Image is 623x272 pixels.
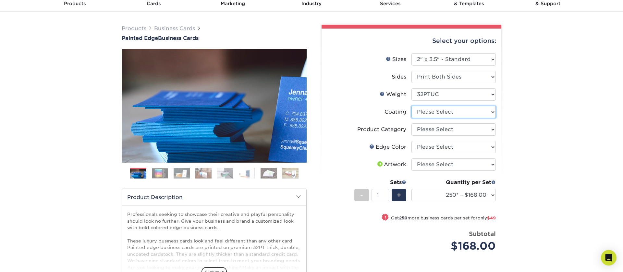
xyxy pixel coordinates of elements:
div: Weight [380,91,406,98]
a: Business Cards [154,25,195,31]
div: Sizes [386,56,406,63]
img: Business Cards 01 [130,166,146,182]
div: $168.00 [416,238,496,254]
div: Open Intercom Messenger [601,250,617,266]
span: + [397,190,401,200]
span: - [360,190,363,200]
h2: Product Description [122,189,306,205]
small: Get more business cards per set for [391,216,496,222]
img: Business Cards 05 [217,167,233,179]
img: Business Cards 06 [239,167,255,179]
span: $49 [487,216,496,220]
img: Painted Edge 01 [122,13,307,198]
img: Business Cards 07 [261,167,277,179]
div: Sides [392,73,406,81]
div: Artwork [376,161,406,168]
div: Coating [385,108,406,116]
a: Products [122,25,146,31]
strong: 250 [399,216,408,220]
img: Business Cards 03 [174,167,190,179]
strong: Subtotal [469,230,496,237]
img: Business Cards 04 [195,167,212,179]
div: Sets [354,179,406,186]
div: Select your options: [327,29,496,53]
img: Business Cards 02 [152,168,168,178]
div: Quantity per Set [411,179,496,186]
h1: Business Cards [122,35,307,41]
div: Edge Color [369,143,406,151]
div: Product Category [357,126,406,133]
a: Painted EdgeBusiness Cards [122,35,307,41]
span: ! [385,214,386,221]
span: Painted Edge [122,35,158,41]
span: only [478,216,496,220]
img: Business Cards 08 [282,167,299,179]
